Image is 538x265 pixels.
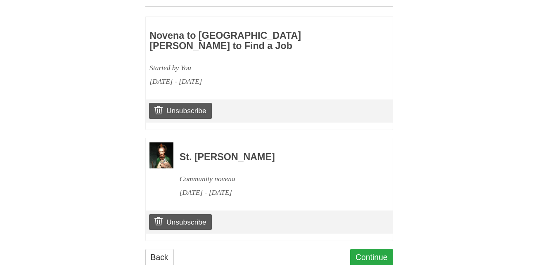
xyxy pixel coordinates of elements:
img: Novena image [149,142,173,168]
a: Unsubscribe [149,103,211,118]
div: Started by You [149,61,340,75]
h3: Novena to [GEOGRAPHIC_DATA][PERSON_NAME] to Find a Job [149,31,340,52]
div: Community novena [180,172,370,186]
a: Unsubscribe [149,214,211,230]
div: [DATE] - [DATE] [149,75,340,88]
h3: St. [PERSON_NAME] [180,152,370,163]
div: [DATE] - [DATE] [180,186,370,199]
